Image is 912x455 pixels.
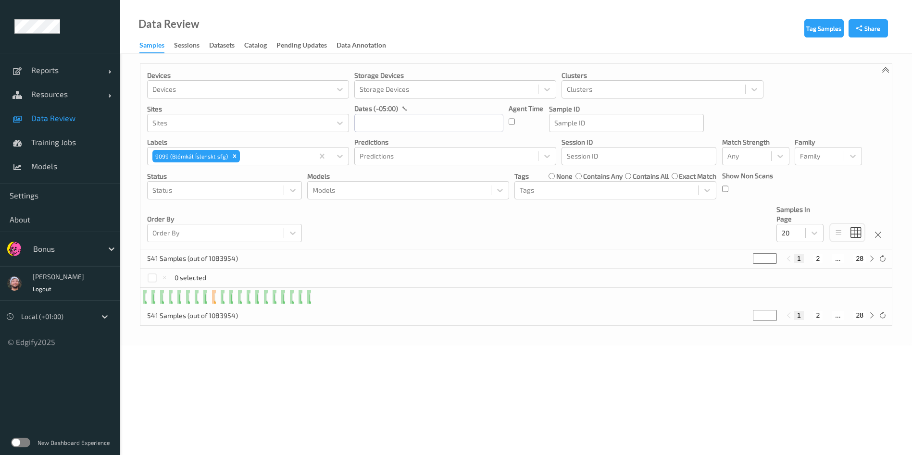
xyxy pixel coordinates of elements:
p: 541 Samples (out of 1083954) [147,254,238,263]
p: Status [147,172,302,181]
label: contains any [583,172,623,181]
button: 2 [813,311,823,320]
p: Agent Time [509,104,543,113]
button: Share [849,19,888,37]
label: contains all [633,172,669,181]
div: Pending Updates [276,40,327,52]
div: Data Annotation [337,40,386,52]
p: Devices [147,71,349,80]
div: Sessions [174,40,200,52]
p: 541 Samples (out of 1083954) [147,311,238,320]
div: 9099 (Blómkál Íslenskt sfg) [152,150,229,162]
button: 1 [794,311,804,320]
a: Pending Updates [276,39,337,52]
div: Datasets [209,40,235,52]
label: none [556,172,573,181]
p: Show Non Scans [722,171,773,181]
a: Samples [139,39,174,53]
p: 0 selected [175,273,206,283]
a: Data Annotation [337,39,396,52]
div: Data Review [138,19,199,29]
button: Tag Samples [804,19,844,37]
button: 28 [853,254,866,263]
a: Catalog [244,39,276,52]
p: Storage Devices [354,71,556,80]
button: 1 [794,254,804,263]
p: Clusters [562,71,763,80]
a: Sessions [174,39,209,52]
p: Samples In Page [776,205,824,224]
p: Tags [514,172,529,181]
p: Sample ID [549,104,704,114]
p: Models [307,172,509,181]
p: Session ID [562,137,716,147]
button: ... [832,311,844,320]
button: 28 [853,311,866,320]
div: Samples [139,40,164,53]
p: Predictions [354,137,556,147]
div: Catalog [244,40,267,52]
div: Remove 9099 (Blómkál Íslenskt sfg) [229,150,240,162]
button: ... [832,254,844,263]
p: Match Strength [722,137,789,147]
p: Sites [147,104,349,114]
p: dates (-05:00) [354,104,398,113]
p: Family [795,137,862,147]
p: labels [147,137,349,147]
a: Datasets [209,39,244,52]
button: 2 [813,254,823,263]
label: exact match [679,172,716,181]
p: Order By [147,214,302,224]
